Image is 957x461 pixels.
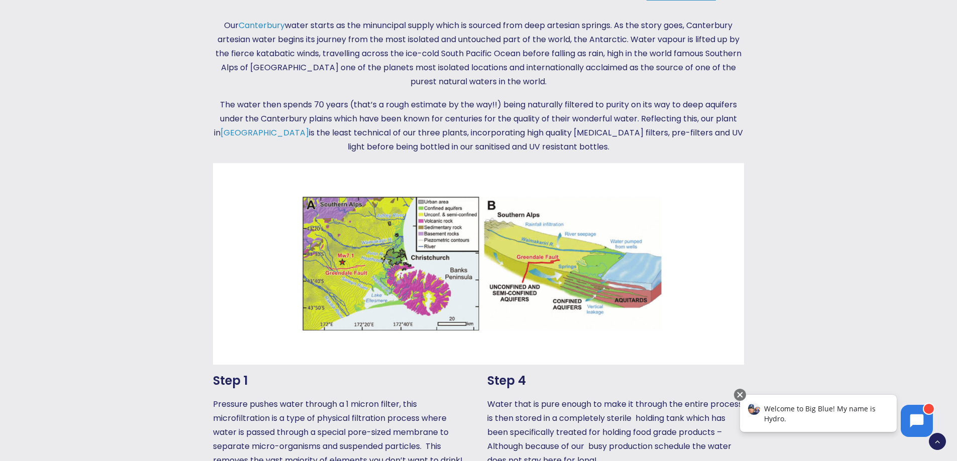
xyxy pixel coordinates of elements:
iframe: Chatbot [729,387,943,447]
p: The water then spends 70 years (that’s a rough estimate by the way!!) being naturally filtered to... [213,98,743,154]
a: Canterbury [239,20,285,31]
p: Our water starts as the minuncipal supply which is sourced from deep artesian springs. As the sto... [213,19,743,89]
a: [GEOGRAPHIC_DATA] [221,127,309,138]
h3: Step 4 [487,374,743,388]
strong: Step 1 [213,372,248,389]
